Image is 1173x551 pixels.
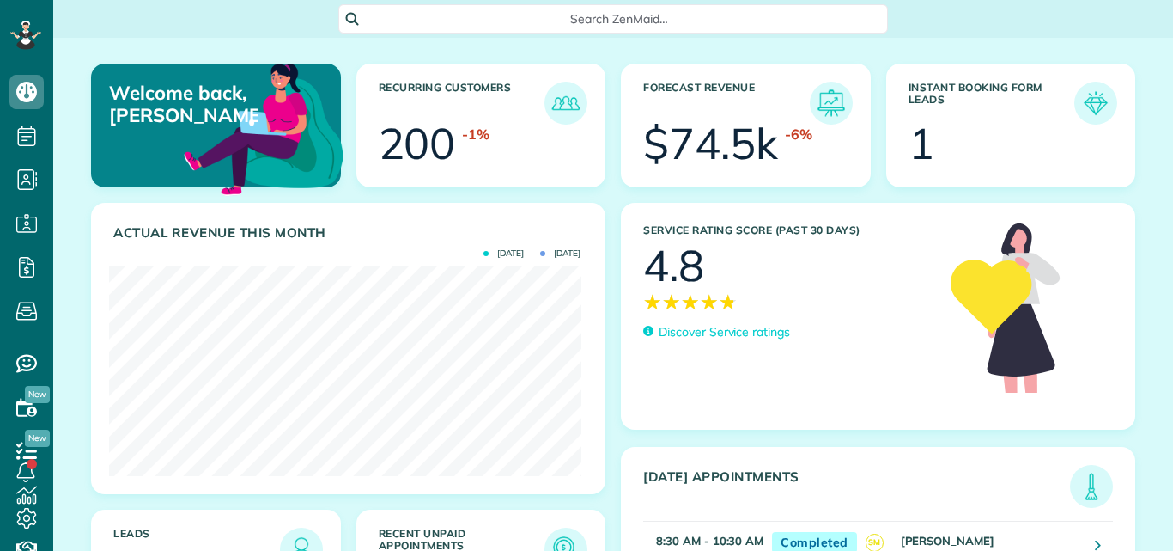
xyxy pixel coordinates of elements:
[909,82,1075,125] h3: Instant Booking Form Leads
[540,249,580,258] span: [DATE]
[1079,86,1113,120] img: icon_form_leads-04211a6a04a5b2264e4ee56bc0799ec3eb69b7e499cbb523a139df1d13a81ae0.png
[109,82,258,127] p: Welcome back, [PERSON_NAME]!
[25,430,50,447] span: New
[462,125,489,144] div: -1%
[785,125,812,144] div: -6%
[659,323,790,341] p: Discover Service ratings
[180,44,347,211] img: dashboard_welcome-42a62b7d889689a78055ac9021e634bf52bae3f8056760290aed330b23ab8690.png
[909,122,934,165] div: 1
[643,224,933,236] h3: Service Rating score (past 30 days)
[379,122,456,165] div: 200
[643,122,778,165] div: $74.5k
[643,244,704,287] div: 4.8
[113,225,587,241] h3: Actual Revenue this month
[814,86,848,120] img: icon_forecast_revenue-8c13a41c7ed35a8dcfafea3cbb826a0462acb37728057bba2d056411b612bbbe.png
[719,287,738,317] span: ★
[643,469,1070,508] h3: [DATE] Appointments
[1074,469,1109,504] img: icon_todays_appointments-901f7ab196bb0bea1936b74009e4eb5ffbc2d2711fa7634e0d609ed5ef32b18b.png
[700,287,719,317] span: ★
[379,82,545,125] h3: Recurring Customers
[549,86,583,120] img: icon_recurring_customers-cf858462ba22bcd05b5a5880d41d6543d210077de5bb9ebc9590e49fd87d84ed.png
[901,534,995,548] strong: [PERSON_NAME]
[681,287,700,317] span: ★
[643,287,662,317] span: ★
[662,287,681,317] span: ★
[643,82,810,125] h3: Forecast Revenue
[643,323,790,341] a: Discover Service ratings
[25,386,50,403] span: New
[656,534,763,548] strong: 8:30 AM - 10:30 AM
[483,249,524,258] span: [DATE]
